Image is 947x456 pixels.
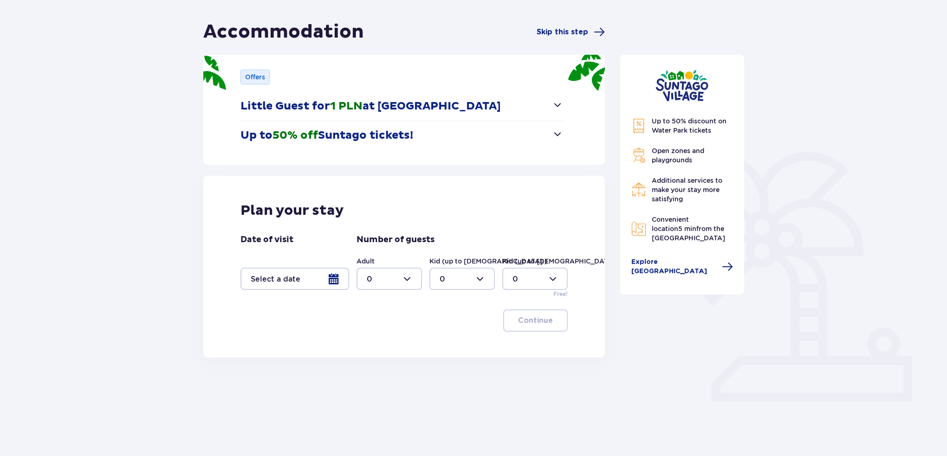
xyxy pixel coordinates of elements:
img: Restaurant Icon [631,182,646,197]
button: Up to50% offSuntago tickets! [240,121,563,150]
p: Offers [245,72,265,82]
button: Little Guest for1 PLNat [GEOGRAPHIC_DATA] [240,92,563,121]
span: 1 PLN [330,99,363,113]
span: 50% off [272,128,318,142]
a: Explore [GEOGRAPHIC_DATA] [631,257,733,276]
label: Kid (up to [DEMOGRAPHIC_DATA].) [502,257,620,266]
p: Free! [553,290,568,298]
button: Continue [503,309,568,332]
span: Open zones and playgrounds [652,147,704,164]
p: Continue [518,315,553,326]
img: Grill Icon [631,148,646,163]
h1: Accommodation [203,20,364,44]
p: Little Guest for at [GEOGRAPHIC_DATA] [240,99,501,113]
span: Explore [GEOGRAPHIC_DATA] [631,257,717,276]
p: Plan your stay [240,202,344,219]
p: Number of guests [357,234,435,245]
span: Up to 50% discount on Water Park tickets [652,117,726,134]
label: Kid (up to [DEMOGRAPHIC_DATA].) [429,257,547,266]
p: Date of visit [240,234,293,245]
a: Skip this step [537,26,605,38]
img: Map Icon [631,221,646,236]
span: 5 min [678,225,696,232]
p: Up to Suntago tickets! [240,128,413,142]
span: Convenient location from the [GEOGRAPHIC_DATA] [652,216,725,242]
img: Suntago Village [655,70,708,102]
label: Adult [357,257,375,266]
span: Additional services to make your stay more satisfying [652,177,722,203]
span: Skip this step [537,27,588,37]
img: Discount Icon [631,118,646,134]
